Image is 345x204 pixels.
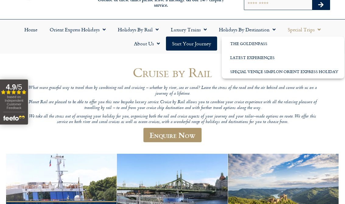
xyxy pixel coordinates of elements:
[165,23,213,37] a: Luxury Trains
[44,23,112,37] a: Orient Express Holidays
[128,37,166,51] a: About Us
[18,23,44,37] a: Home
[3,23,342,51] nav: Menu
[143,128,202,142] a: Enquire Now
[222,37,344,51] a: The GoldenPass
[26,85,319,97] p: What more graceful way to travel than by combining rail and cruising – whether by river, sea or c...
[222,65,344,79] a: Special Venice Simplon Orient Express Holiday
[26,114,319,125] p: We take all the stress out of arranging your holiday for you, organising both the rail and cruise...
[166,37,217,51] a: Start your Journey
[112,23,165,37] a: Holidays by Rail
[222,37,344,79] ul: Special Trips
[222,51,344,65] a: Latest Experiences
[282,23,327,37] a: Special Trips
[26,100,319,111] p: Planet Rail are pleased to be able to offer you this new bespoke luxury service. Cruise by Rail a...
[26,65,319,79] h1: Cruise by Rail
[213,23,282,37] a: Holidays by Destination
